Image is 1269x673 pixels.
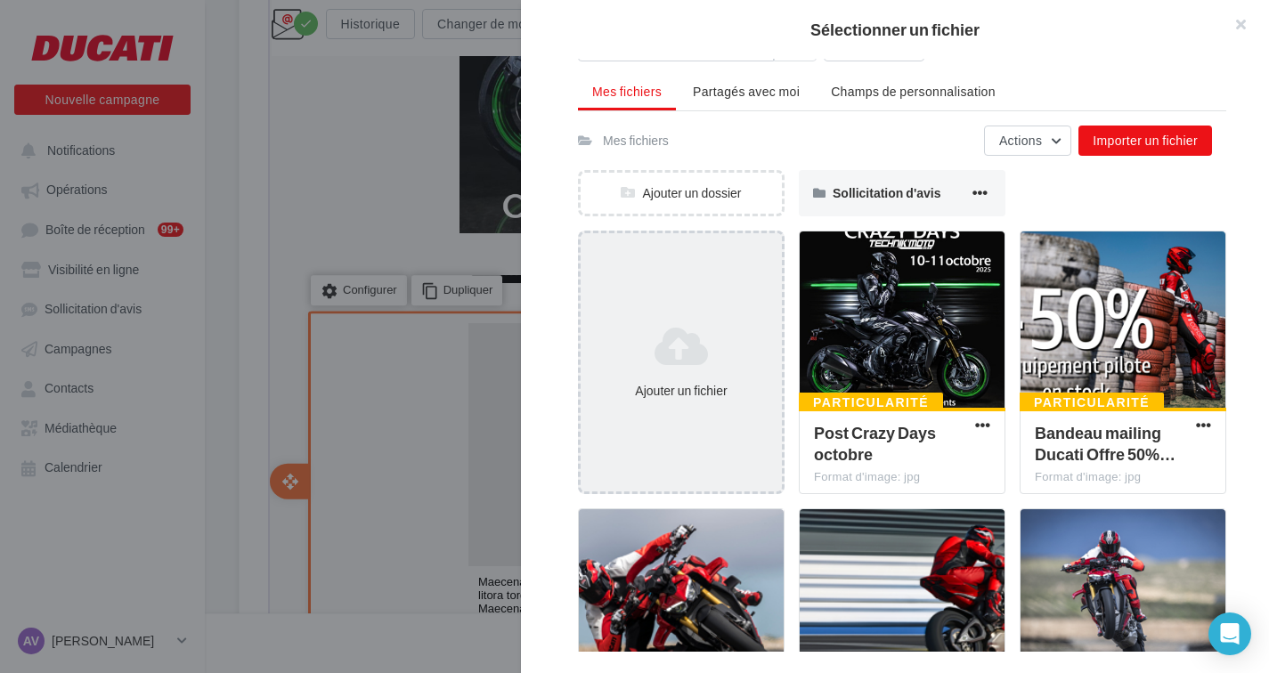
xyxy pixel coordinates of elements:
[581,184,782,202] div: Ajouter un dossier
[1208,612,1251,655] div: Open Intercom Messenger
[1020,393,1164,412] div: Particularité
[1035,423,1175,464] span: Bandeau mailing Ducati Offre 50% Apparel
[1078,126,1212,156] button: Importer un fichier
[693,84,800,99] span: Partagés avec moi
[190,50,724,161] img: Logo_Technik_Moto_noir_recadre.jpg
[999,133,1042,148] span: Actions
[603,132,669,150] div: Mes fichiers
[549,21,1241,37] h2: Sélectionner un fichier
[592,84,662,99] span: Mes fichiers
[340,14,525,27] span: L'email ne s'affiche pas correctement ?
[833,185,940,200] span: Sollicitation d'avis
[588,382,775,400] div: Ajouter un fichier
[1035,469,1211,485] div: Format d'image: jpg
[525,14,573,27] u: Cliquez-ici
[799,393,943,412] div: Particularité
[1093,133,1198,148] span: Importer un fichier
[984,126,1071,156] button: Actions
[814,423,936,464] span: Post Crazy Days octobre
[814,469,990,485] div: Format d'image: jpg
[525,13,573,27] a: Cliquez-ici
[831,84,996,99] span: Champs de personnalisation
